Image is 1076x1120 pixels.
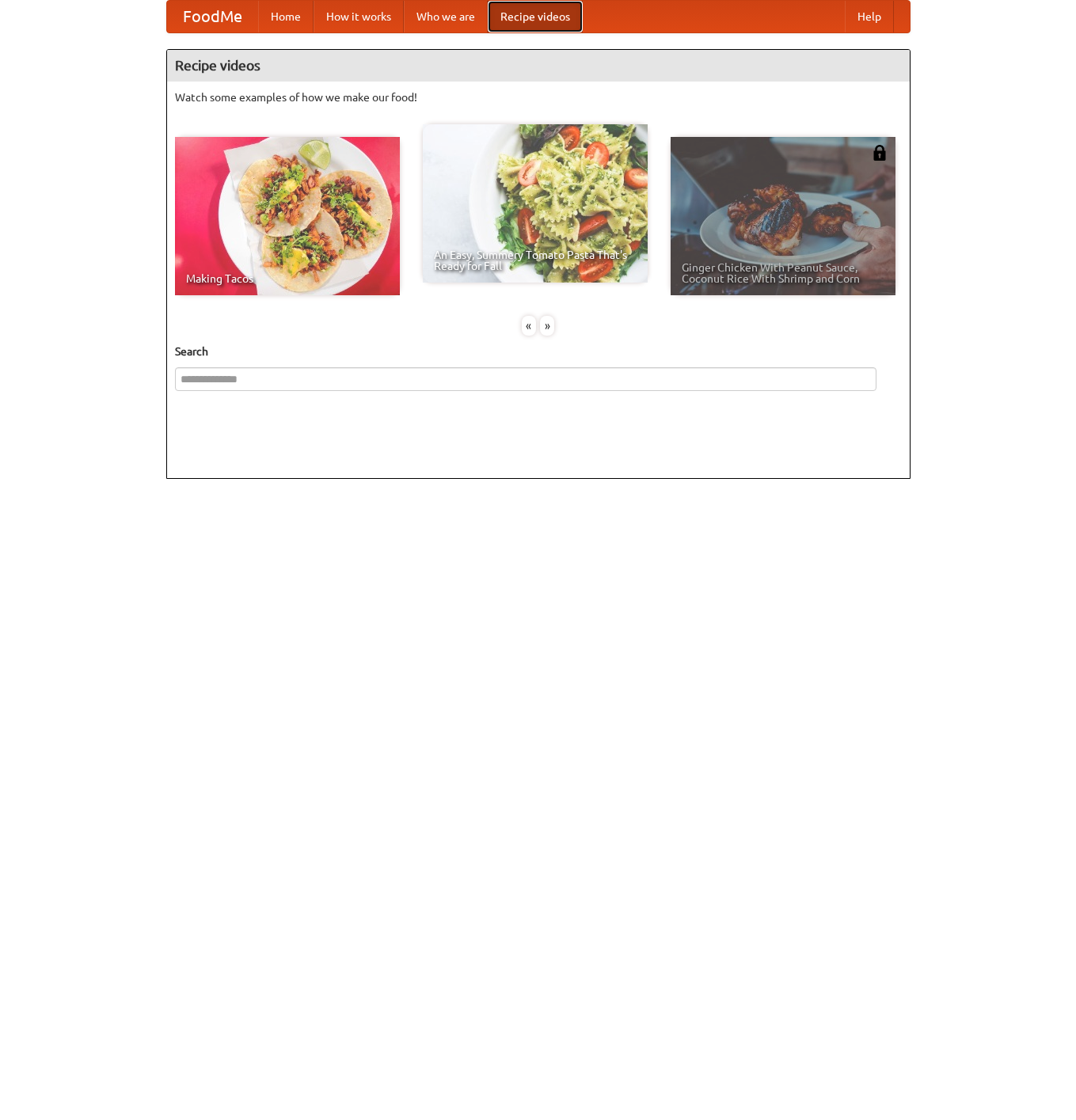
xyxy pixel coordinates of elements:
p: Watch some examples of how we make our food! [175,89,902,105]
span: Making Tacos [186,273,389,284]
div: « [522,316,536,336]
div: » [540,316,554,336]
img: 483408.png [872,145,888,161]
a: Home [258,1,314,32]
a: Who we are [404,1,488,32]
span: An Easy, Summery Tomato Pasta That's Ready for Fall [434,249,637,271]
a: FoodMe [167,1,258,32]
h4: Recipe videos [167,50,910,82]
a: An Easy, Summery Tomato Pasta That's Ready for Fall [423,124,648,283]
a: How it works [314,1,404,32]
a: Help [845,1,894,32]
h5: Search [175,344,902,359]
a: Making Tacos [175,137,400,295]
a: Recipe videos [488,1,583,32]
